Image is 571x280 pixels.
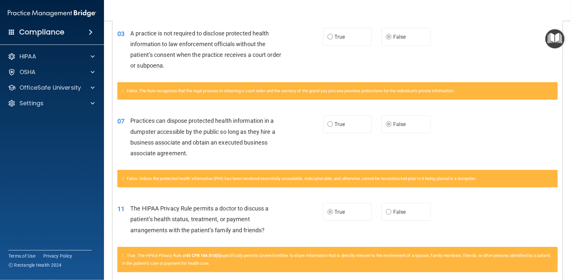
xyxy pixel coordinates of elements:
span: True. The HIPAA Privacy Rule at specifically permits covered entities to share information that i... [122,253,551,266]
span: Ⓒ Rectangle Health 2024 [8,262,62,268]
span: False. The Rule recognizes that the legal process in obtaining a court order and the secrecy of t... [127,88,454,93]
button: Open Resource Center [545,29,565,48]
a: Privacy Policy [43,253,72,259]
span: The HIPAA Privacy Rule permits a doctor to discuss a patient’s health status, treatment, or payme... [130,205,268,233]
a: HIPAA [8,53,95,60]
a: 45 CFR 164.510(b) [186,253,221,258]
a: OSHA [8,68,95,76]
span: 07 [117,117,124,125]
a: OfficeSafe University [8,84,95,92]
span: False [393,34,406,40]
input: True [327,210,333,215]
input: True [327,35,333,40]
span: 03 [117,30,124,38]
span: True [335,121,345,127]
input: False [386,35,392,40]
h4: Compliance [19,28,64,37]
input: False [386,210,392,215]
span: A practice is not required to disclose protected health information to law enforcement officials ... [130,30,281,69]
span: Practices can dispose protected health information in a dumpster accessible by the public so long... [130,117,275,157]
input: True [327,122,333,127]
span: True [335,209,345,215]
p: Settings [19,99,44,107]
span: False [393,121,406,127]
a: Settings [8,99,95,107]
p: HIPAA [19,53,36,60]
span: False. Unless the protected health information (PHI) has been rendered essentially unreadable, in... [127,176,476,181]
span: True [335,34,345,40]
p: OSHA [19,68,36,76]
p: OfficeSafe University [19,84,81,92]
img: PMB logo [8,7,96,20]
input: False [386,122,392,127]
span: 11 [117,205,124,213]
a: Terms of Use [8,253,35,259]
span: False [393,209,406,215]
